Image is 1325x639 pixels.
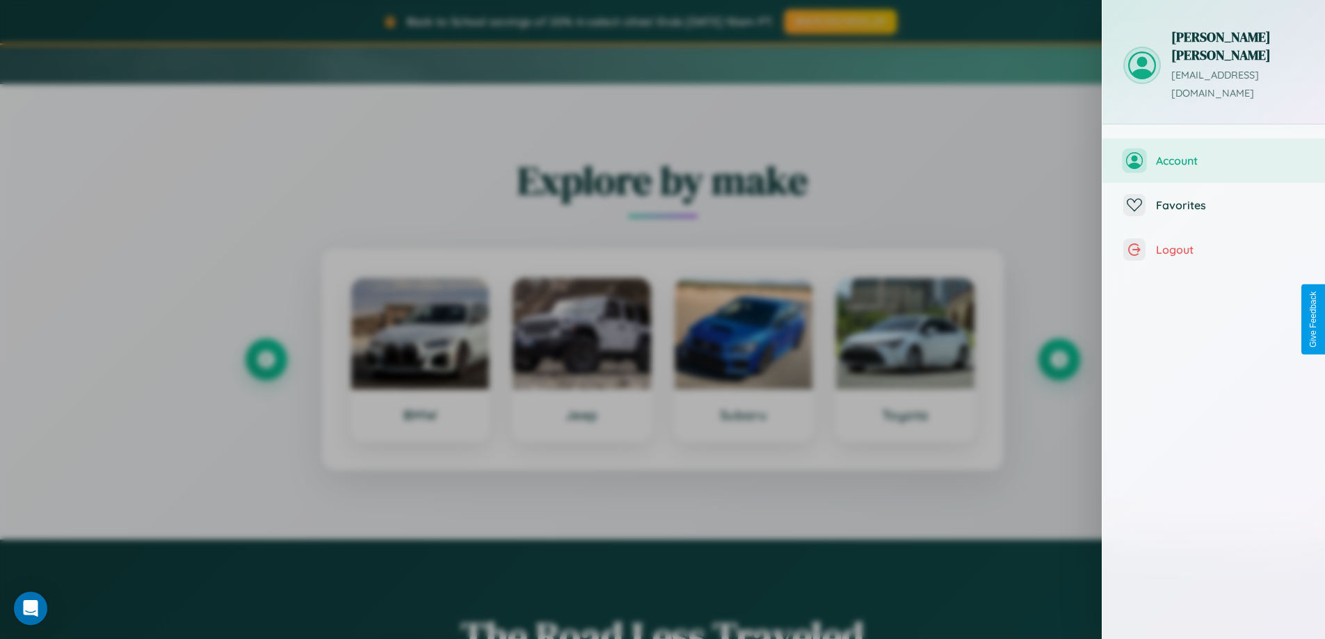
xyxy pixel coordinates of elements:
[1171,67,1304,103] p: [EMAIL_ADDRESS][DOMAIN_NAME]
[14,592,47,625] div: Open Intercom Messenger
[1156,154,1304,168] span: Account
[1156,243,1304,257] span: Logout
[1102,227,1325,272] button: Logout
[1102,183,1325,227] button: Favorites
[1308,291,1318,348] div: Give Feedback
[1156,198,1304,212] span: Favorites
[1102,138,1325,183] button: Account
[1171,28,1304,64] h3: [PERSON_NAME] [PERSON_NAME]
